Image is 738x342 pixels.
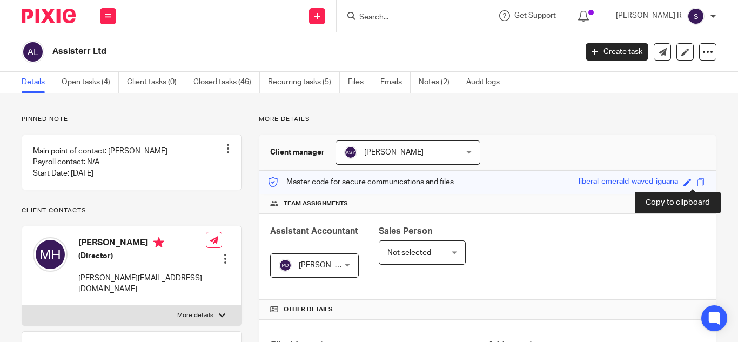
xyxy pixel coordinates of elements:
p: Master code for secure communications and files [267,177,454,187]
i: Primary [153,237,164,248]
h3: Client manager [270,147,325,158]
a: Open tasks (4) [62,72,119,93]
p: More details [259,115,716,124]
img: svg%3E [279,259,292,272]
div: liberal-emerald-waved-iguana [579,176,678,189]
p: [PERSON_NAME] R [616,10,682,21]
span: [PERSON_NAME] [364,149,424,156]
p: [PERSON_NAME][EMAIL_ADDRESS][DOMAIN_NAME] [78,273,206,295]
span: [PERSON_NAME] [299,261,358,269]
a: Emails [380,72,411,93]
span: Not selected [387,249,431,257]
p: More details [177,311,213,320]
img: svg%3E [687,8,705,25]
input: Search [358,13,455,23]
span: Assistant Accountant [270,227,358,236]
span: Get Support [514,12,556,19]
span: Sales Person [379,227,432,236]
img: Pixie [22,9,76,23]
p: Client contacts [22,206,242,215]
a: Details [22,72,53,93]
a: Files [348,72,372,93]
a: Audit logs [466,72,508,93]
a: Create task [586,43,648,61]
h4: [PERSON_NAME] [78,237,206,251]
a: Closed tasks (46) [193,72,260,93]
span: Other details [284,305,333,314]
img: svg%3E [344,146,357,159]
a: Client tasks (0) [127,72,185,93]
span: Team assignments [284,199,348,208]
h2: Assisterr Ltd [52,46,466,57]
img: svg%3E [22,41,44,63]
a: Notes (2) [419,72,458,93]
h5: (Director) [78,251,206,261]
img: svg%3E [33,237,68,272]
a: Recurring tasks (5) [268,72,340,93]
p: Pinned note [22,115,242,124]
